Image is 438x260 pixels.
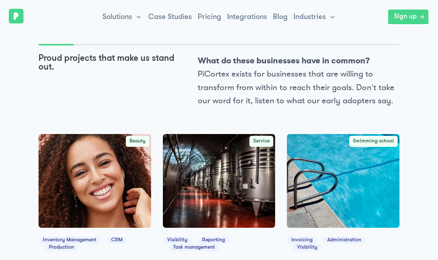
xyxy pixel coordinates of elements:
p: PiCortex exists for businesses that are willing to transform from within to reach their goals. Do... [183,54,399,108]
h1: Proud projects that make us stand out. [39,54,183,108]
button: Solutions [102,13,142,22]
span: Sign up [394,12,417,21]
span: Production [44,244,79,251]
a: Integrations [227,14,267,21]
span: Administration [323,237,366,244]
span: Task management [169,244,219,251]
div: Service [249,136,273,147]
div: Beauty [126,136,149,147]
span: Visibility [293,244,322,251]
a: Log in [356,9,387,25]
span: Visibility [163,237,192,244]
a: Blog [273,14,288,21]
span: Inventory Management [39,237,101,244]
span: Reporting [198,237,229,244]
span: Industries [293,13,326,22]
span: What do these businesses have in common? [198,55,370,66]
img: PiCortex [9,9,23,23]
img: content [39,134,151,228]
span: Invoicing [287,237,317,244]
img: content [287,134,399,228]
a: Industries [293,13,336,22]
a: Pricing [198,14,221,21]
a: Case Studies [148,14,192,21]
img: content [163,134,275,228]
div: Swimming school [349,136,398,147]
span: Solutions [102,13,132,22]
span: CRM [107,237,127,244]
